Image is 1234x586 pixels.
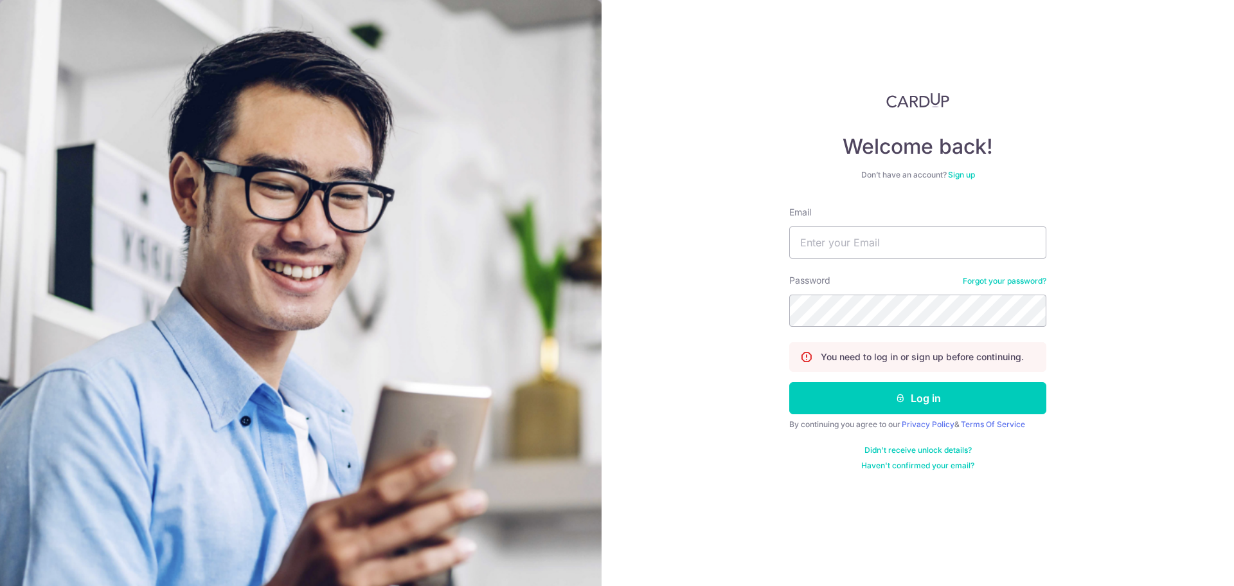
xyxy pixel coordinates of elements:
a: Forgot your password? [963,276,1046,286]
button: Log in [789,382,1046,414]
a: Haven't confirmed your email? [861,461,974,471]
p: You need to log in or sign up before continuing. [821,351,1024,363]
a: Privacy Policy [902,419,954,429]
img: CardUp Logo [886,93,949,108]
div: By continuing you agree to our & [789,419,1046,430]
a: Didn't receive unlock details? [864,445,972,455]
a: Terms Of Service [961,419,1025,429]
h4: Welcome back! [789,134,1046,160]
input: Enter your Email [789,226,1046,259]
a: Sign up [948,170,975,179]
label: Password [789,274,830,287]
div: Don’t have an account? [789,170,1046,180]
label: Email [789,206,811,219]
